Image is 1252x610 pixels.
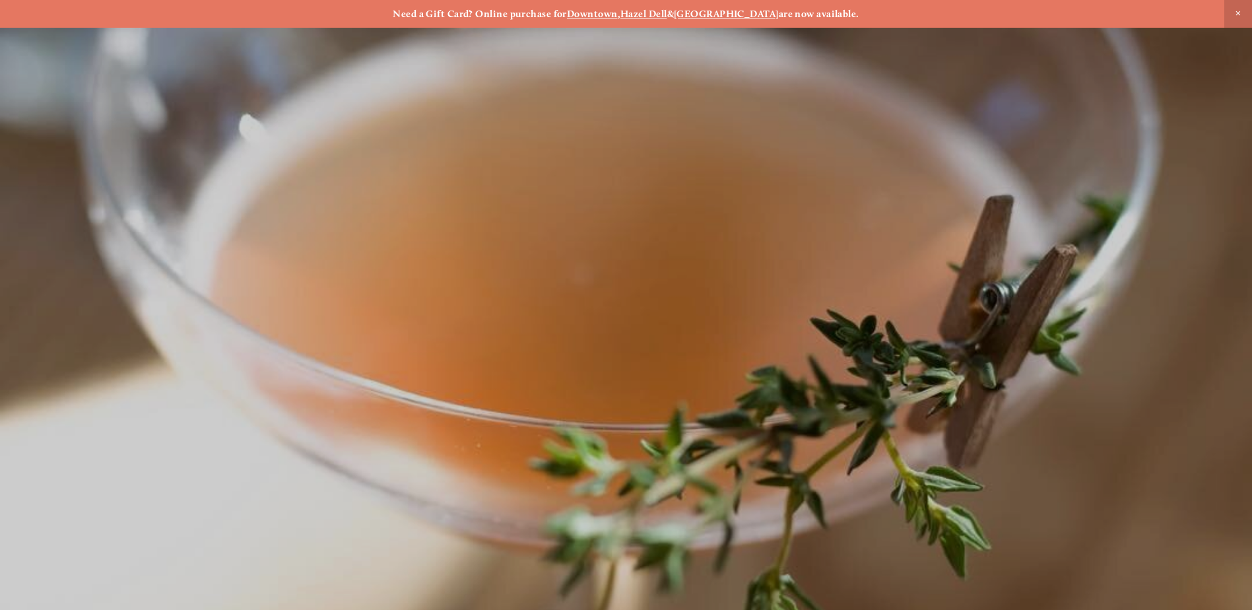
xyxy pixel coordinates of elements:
[567,8,618,20] a: Downtown
[667,8,674,20] strong: &
[393,8,567,20] strong: Need a Gift Card? Online purchase for
[674,8,779,20] a: [GEOGRAPHIC_DATA]
[779,8,859,20] strong: are now available.
[618,8,620,20] strong: ,
[620,8,667,20] a: Hazel Dell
